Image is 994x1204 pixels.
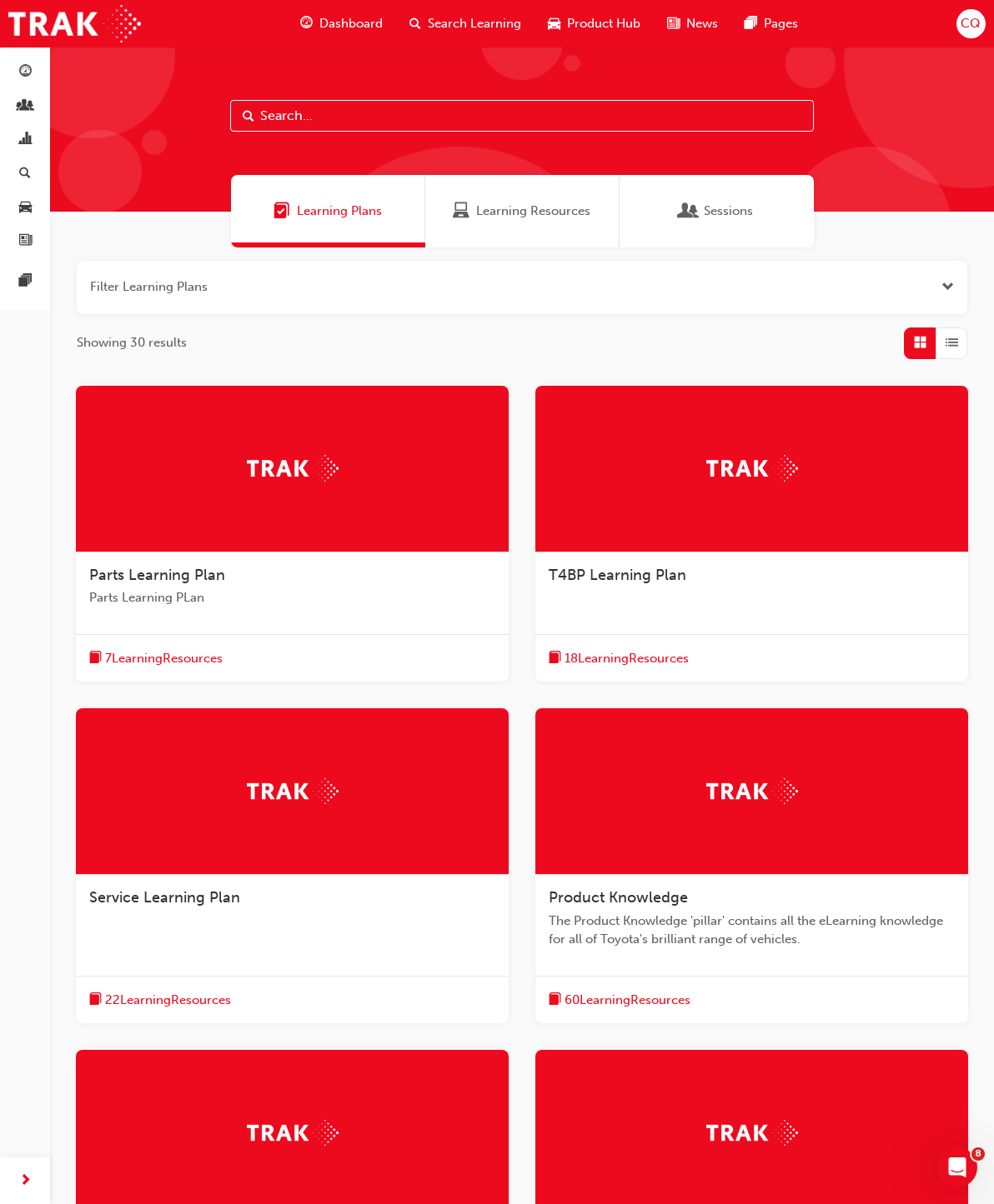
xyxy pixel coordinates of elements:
iframe: Intercom live chat [937,1147,977,1187]
span: Sessions [680,202,697,221]
a: Learning ResourcesLearning Resources [425,175,620,247]
span: CQ [961,14,981,33]
span: book-icon [89,648,102,669]
img: Trak [247,1120,339,1146]
span: 18 Learning Resources [565,649,689,668]
a: TrakParts Learning PlanParts Learning PLanbook-icon7LearningResources [76,386,509,682]
button: book-icon7LearningResources [89,648,223,669]
span: pages-icon [745,13,757,34]
img: Trak [8,5,141,42]
span: Pages [764,14,798,33]
span: guage-icon [19,65,32,80]
span: Parts Learning PLan [89,588,495,607]
a: TrakService Learning Planbook-icon22LearningResources [76,708,509,1023]
span: Search Learning [428,14,521,33]
input: Search... [230,100,814,132]
a: TrakT4BP Learning Planbook-icon18LearningResources [535,386,968,682]
span: news-icon [667,13,680,34]
span: guage-icon [300,13,313,34]
span: The Product Knowledge 'pillar' contains all the eLearning knowledge for all of Toyota's brilliant... [549,912,955,949]
a: SessionsSessions [620,175,814,247]
span: Learning Resources [476,202,590,221]
span: Learning Resources [453,202,469,221]
a: TrakProduct KnowledgeThe Product Knowledge 'pillar' contains all the eLearning knowledge for all ... [535,708,968,1023]
span: Dashboard [319,14,383,33]
img: Trak [247,455,339,481]
a: Learning PlansLearning Plans [231,175,425,247]
span: Product Knowledge [549,888,688,907]
span: 8 [971,1147,985,1161]
a: pages-iconPages [731,7,811,41]
img: Trak [706,778,798,804]
span: Learning Plans [297,202,382,221]
span: 7 Learning Resources [105,649,223,668]
span: 60 Learning Resources [565,991,690,1010]
span: T4BP Learning Plan [549,566,686,584]
span: book-icon [549,648,561,669]
a: guage-iconDashboard [287,7,396,41]
span: Search [243,107,254,126]
span: search-icon [409,13,421,34]
button: book-icon18LearningResources [549,648,689,669]
span: 22 Learning Resources [105,991,231,1010]
a: car-iconProduct Hub [535,7,654,41]
img: Trak [706,1120,798,1146]
span: List [946,333,958,352]
button: book-icon60LearningResources [549,990,690,1011]
span: car-icon [19,200,32,215]
a: news-iconNews [654,7,731,41]
span: news-icon [19,234,32,249]
span: next-icon [19,1171,32,1192]
span: Grid [914,333,926,352]
span: book-icon [549,990,561,1011]
span: car-icon [548,13,560,34]
span: Sessions [704,202,753,221]
a: search-iconSearch Learning [396,7,535,41]
button: book-icon22LearningResources [89,990,231,1011]
img: Trak [247,778,339,804]
button: CQ [956,9,986,38]
span: Learning Plans [274,202,290,221]
span: pages-icon [19,274,32,289]
span: Product Hub [567,14,640,33]
span: chart-icon [19,132,32,147]
span: Parts Learning Plan [89,566,225,584]
button: Open the filter [941,277,954,297]
span: Service Learning Plan [89,888,240,907]
span: News [686,14,718,33]
span: search-icon [19,167,31,182]
img: Trak [706,455,798,481]
span: Showing 30 results [77,333,187,352]
span: people-icon [19,99,32,114]
span: book-icon [89,990,102,1011]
